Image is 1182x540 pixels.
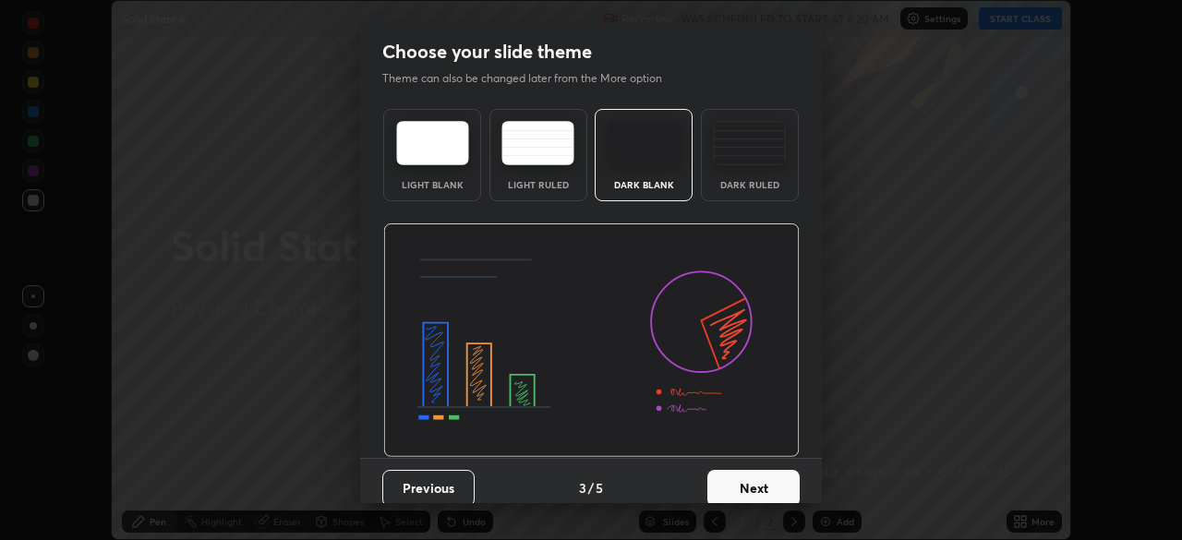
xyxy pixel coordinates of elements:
div: Light Ruled [501,180,575,189]
img: darkTheme.f0cc69e5.svg [608,121,681,165]
h2: Choose your slide theme [382,40,592,64]
div: Dark Blank [607,180,681,189]
h4: 5 [596,478,603,498]
img: darkThemeBanner.d06ce4a2.svg [383,223,800,458]
h4: / [588,478,594,498]
img: lightRuledTheme.5fabf969.svg [501,121,574,165]
button: Next [707,470,800,507]
h4: 3 [579,478,586,498]
div: Light Blank [395,180,469,189]
img: lightTheme.e5ed3b09.svg [396,121,469,165]
p: Theme can also be changed later from the More option [382,70,681,87]
img: darkRuledTheme.de295e13.svg [713,121,786,165]
button: Previous [382,470,475,507]
div: Dark Ruled [713,180,787,189]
